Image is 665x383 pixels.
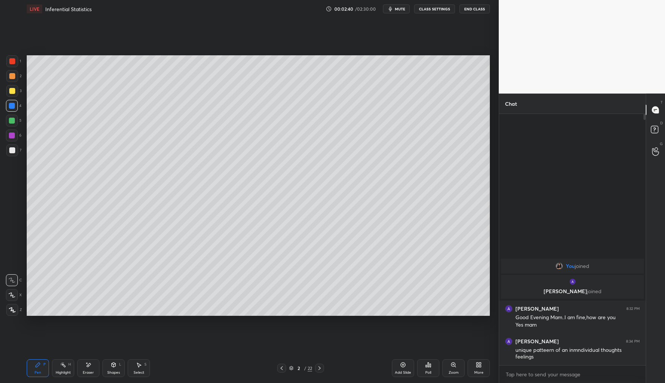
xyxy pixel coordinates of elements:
[556,262,563,270] img: 5a77a23054704c85928447797e7c5680.jpg
[6,115,22,127] div: 5
[134,371,144,374] div: Select
[45,6,92,13] h4: ⁠Inferential Statistics
[515,314,640,321] div: Good Evening Mam..I am fine,how are you
[308,365,312,371] div: 22
[474,371,484,374] div: More
[119,363,121,366] div: L
[383,4,410,13] button: mute
[515,338,559,345] h6: [PERSON_NAME]
[304,366,306,370] div: /
[660,141,663,147] p: G
[395,371,411,374] div: Add Slide
[35,371,41,374] div: Pen
[515,305,559,312] h6: [PERSON_NAME]
[6,100,22,112] div: 4
[515,321,640,329] div: Yes mam
[660,120,663,126] p: D
[6,144,22,156] div: 7
[68,363,71,366] div: H
[6,289,22,301] div: X
[499,94,523,114] p: Chat
[449,371,459,374] div: Zoom
[6,85,22,97] div: 3
[6,130,22,141] div: 6
[566,263,575,269] span: You
[295,366,302,370] div: 2
[626,339,640,344] div: 8:34 PM
[107,371,120,374] div: Shapes
[515,347,640,361] div: unique patteern of an inmndividual thoughts feelings
[6,274,22,286] div: C
[6,70,22,82] div: 2
[459,4,490,13] button: End Class
[27,4,42,13] div: LIVE
[414,4,455,13] button: CLASS SETTINGS
[56,371,71,374] div: Highlight
[505,288,639,294] p: [PERSON_NAME]
[505,305,512,312] img: 916aadb5705e4413918ad49cf3bbc1cb.30384380_3
[575,263,589,269] span: joined
[395,6,405,12] span: mute
[587,288,602,295] span: joined
[144,363,147,366] div: S
[569,278,576,285] img: 916aadb5705e4413918ad49cf3bbc1cb.30384380_3
[43,363,46,366] div: P
[499,257,646,365] div: grid
[6,304,22,316] div: Z
[6,55,21,67] div: 1
[425,371,431,374] div: Poll
[626,307,640,311] div: 8:32 PM
[505,338,512,345] img: 916aadb5705e4413918ad49cf3bbc1cb.30384380_3
[83,371,94,374] div: Eraser
[661,99,663,105] p: T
